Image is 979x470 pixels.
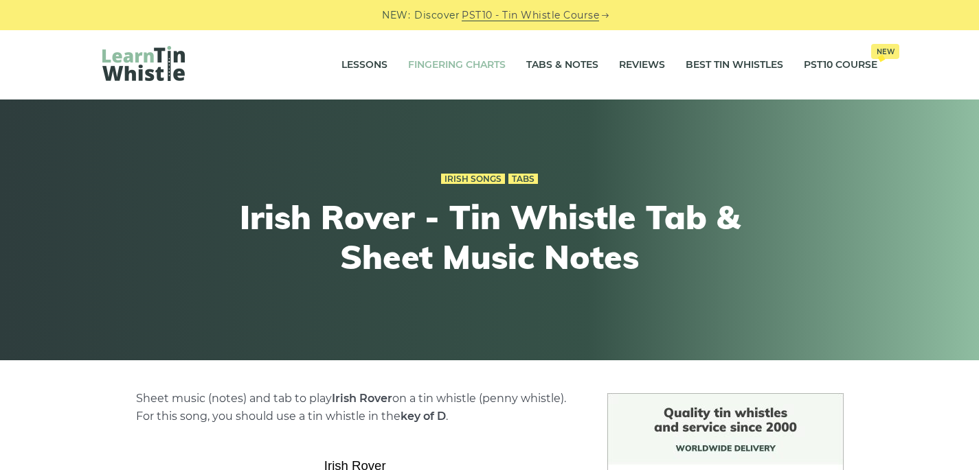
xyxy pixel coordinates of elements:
a: Tabs & Notes [526,48,598,82]
span: New [871,44,899,59]
h1: Irish Rover - Tin Whistle Tab & Sheet Music Notes [237,198,743,277]
strong: Irish Rover [332,392,392,405]
a: Best Tin Whistles [686,48,783,82]
img: LearnTinWhistle.com [102,46,185,81]
a: Reviews [619,48,665,82]
a: Tabs [508,174,538,185]
a: PST10 CourseNew [804,48,877,82]
a: Fingering Charts [408,48,506,82]
a: Lessons [341,48,387,82]
p: Sheet music (notes) and tab to play on a tin whistle (penny whistle). For this song, you should u... [136,390,574,425]
strong: key of D [401,410,446,423]
a: Irish Songs [441,174,505,185]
